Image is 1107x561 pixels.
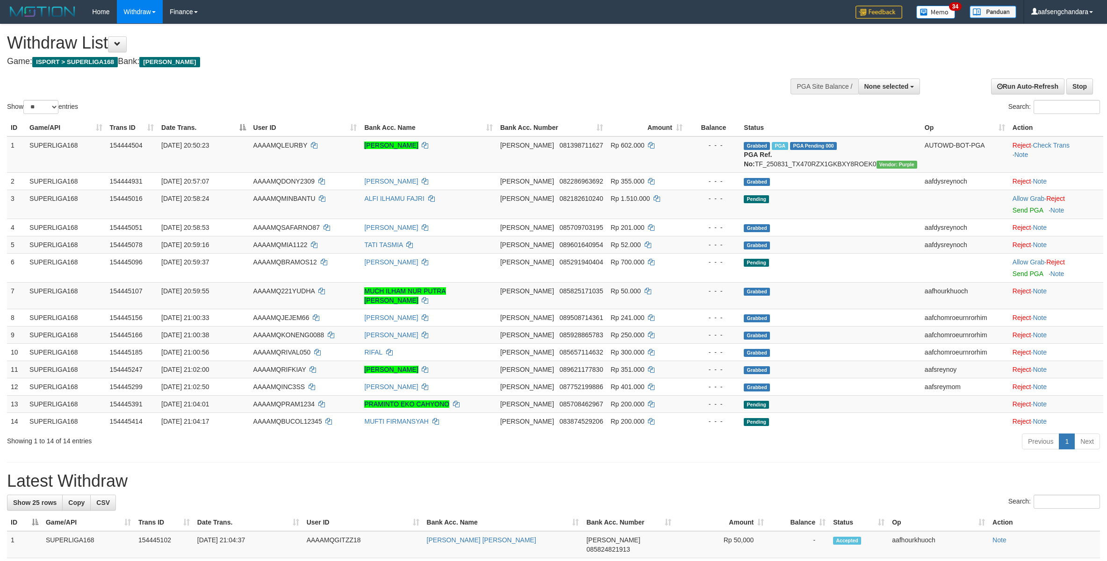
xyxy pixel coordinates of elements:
span: Grabbed [744,332,770,340]
span: Grabbed [744,142,770,150]
span: Copy 087752199886 to clipboard [560,383,603,391]
a: PRAMINTO EKO CAHYONO [364,400,449,408]
a: Reject [1013,241,1031,249]
td: · [1009,395,1103,412]
div: PGA Site Balance / [791,78,858,94]
div: - - - [690,348,736,357]
a: [PERSON_NAME] [364,258,418,266]
a: MUFTI FIRMANSYAH [364,418,428,425]
span: 154445414 [110,418,143,425]
span: Rp 50.000 [611,287,641,295]
span: [DATE] 21:00:38 [161,331,209,339]
th: ID [7,119,26,136]
a: [PERSON_NAME] [364,331,418,339]
td: · [1009,236,1103,253]
a: Copy [62,495,91,511]
th: Op: activate to sort column ascending [921,119,1009,136]
th: Balance [686,119,740,136]
span: AAAAMQDONY2309 [253,178,315,185]
th: Bank Acc. Name: activate to sort column ascending [360,119,496,136]
div: - - - [690,223,736,232]
span: Copy 089621177830 to clipboard [560,366,603,373]
span: [PERSON_NAME] [500,366,554,373]
span: Pending [744,195,769,203]
td: 2 [7,172,26,190]
span: 34 [949,2,962,11]
td: aafchomroeurnrorhim [921,343,1009,361]
td: 3 [7,190,26,219]
td: · [1009,378,1103,395]
th: Amount: activate to sort column ascending [607,119,686,136]
td: SUPERLIGA168 [26,361,106,378]
span: [PERSON_NAME] [500,331,554,339]
div: - - - [690,417,736,426]
span: Rp 1.510.000 [611,195,650,202]
td: SUPERLIGA168 [26,343,106,361]
span: Show 25 rows [13,499,57,506]
td: SUPERLIGA168 [26,253,106,282]
span: [PERSON_NAME] [139,57,200,67]
td: 12 [7,378,26,395]
button: None selected [858,78,920,94]
a: Reject [1046,195,1065,202]
span: Copy 089508714361 to clipboard [560,314,603,321]
th: Action [1009,119,1103,136]
td: aafchomroeurnrorhim [921,309,1009,326]
span: Rp 602.000 [611,142,644,149]
td: SUPERLIGA168 [26,282,106,309]
span: · [1013,258,1046,266]
span: AAAAMQKONENG0088 [253,331,324,339]
div: - - - [690,194,736,203]
span: Grabbed [744,366,770,374]
span: AAAAMQ221YUDHA [253,287,315,295]
span: [PERSON_NAME] [500,195,554,202]
a: Send PGA [1013,270,1043,277]
span: Copy 085708462967 to clipboard [560,400,603,408]
td: 4 [7,219,26,236]
span: Pending [744,259,769,267]
span: Rp 401.000 [611,383,644,391]
td: · [1009,253,1103,282]
span: 154444931 [110,178,143,185]
span: [DATE] 21:00:56 [161,348,209,356]
a: Reject [1013,314,1031,321]
span: Grabbed [744,241,770,249]
a: [PERSON_NAME] [PERSON_NAME] [427,536,536,544]
td: aafsreymom [921,378,1009,395]
img: MOTION_logo.png [7,5,78,19]
a: Allow Grab [1013,195,1044,202]
td: SUPERLIGA168 [26,378,106,395]
a: TATI TASMIA [364,241,403,249]
span: 154445166 [110,331,143,339]
td: AUTOWD-BOT-PGA [921,136,1009,173]
td: SUPERLIGA168 [42,531,135,558]
span: [PERSON_NAME] [500,178,554,185]
a: [PERSON_NAME] [364,314,418,321]
th: Balance: activate to sort column ascending [768,514,829,531]
a: Note [1033,314,1047,321]
a: Note [1033,178,1047,185]
span: AAAAMQINC3SS [253,383,305,391]
span: AAAAMQMINBANTU [253,195,316,202]
td: · [1009,326,1103,343]
td: aafhourkhuoch [921,282,1009,309]
td: aafchomroeurnrorhim [921,326,1009,343]
span: Grabbed [744,314,770,322]
td: · · [1009,136,1103,173]
h1: Withdraw List [7,34,729,52]
span: Copy 085824821913 to clipboard [586,546,630,553]
td: · [1009,412,1103,430]
span: Copy 085928865783 to clipboard [560,331,603,339]
span: Copy 085657114632 to clipboard [560,348,603,356]
span: Grabbed [744,224,770,232]
a: Note [1050,270,1064,277]
a: Note [1050,206,1064,214]
span: Rp 52.000 [611,241,641,249]
span: 154444504 [110,142,143,149]
th: Bank Acc. Number: activate to sort column ascending [496,119,607,136]
span: 154445078 [110,241,143,249]
td: aafdysreynoch [921,219,1009,236]
span: Grabbed [744,349,770,357]
span: [DATE] 21:02:00 [161,366,209,373]
td: 154445102 [135,531,194,558]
